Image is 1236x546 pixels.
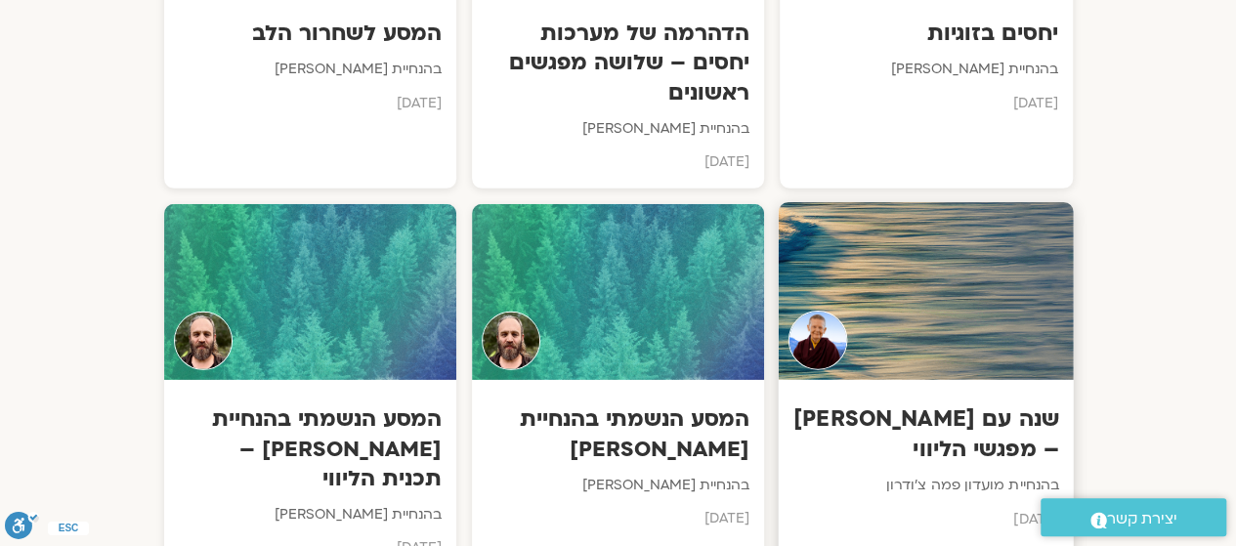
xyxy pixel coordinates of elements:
[179,92,442,115] p: [DATE]
[174,312,233,370] img: Teacher
[487,150,749,174] p: [DATE]
[1107,506,1177,532] span: יצירת קשר
[794,92,1057,115] p: [DATE]
[482,312,540,370] img: Teacher
[487,19,749,107] h3: הדהרמה של מערכות יחסים – שלושה מפגשים ראשונים
[1041,498,1226,536] a: יצירת קשר
[788,312,848,371] img: Teacher
[487,404,749,463] h3: המסע הנשמתי בהנחיית [PERSON_NAME]
[179,58,442,81] p: בהנחיית [PERSON_NAME]
[793,508,1059,532] p: [DATE]
[179,404,442,493] h3: המסע הנשמתי בהנחיית [PERSON_NAME] – תכנית הליווי
[793,405,1059,465] h3: שנה עם [PERSON_NAME] – מפגשי הליווי
[794,58,1057,81] p: בהנחיית [PERSON_NAME]
[487,474,749,497] p: בהנחיית [PERSON_NAME]
[487,117,749,141] p: בהנחיית [PERSON_NAME]
[793,475,1059,499] p: בהנחיית מועדון פמה צ'ודרון
[179,19,442,48] h3: המסע לשחרור הלב
[487,507,749,530] p: [DATE]
[794,19,1057,48] h3: יחסים בזוגיות
[179,503,442,526] p: בהנחיית [PERSON_NAME]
